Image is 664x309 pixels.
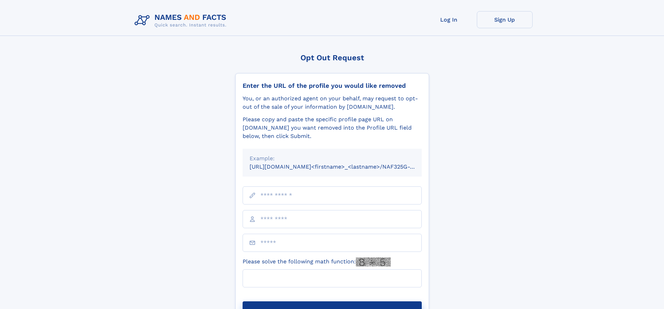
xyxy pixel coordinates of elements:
[477,11,533,28] a: Sign Up
[132,11,232,30] img: Logo Names and Facts
[243,82,422,90] div: Enter the URL of the profile you would like removed
[243,115,422,140] div: Please copy and paste the specific profile page URL on [DOMAIN_NAME] you want removed into the Pr...
[243,257,391,266] label: Please solve the following math function:
[250,163,435,170] small: [URL][DOMAIN_NAME]<firstname>_<lastname>/NAF325G-xxxxxxxx
[235,53,429,62] div: Opt Out Request
[243,94,422,111] div: You, or an authorized agent on your behalf, may request to opt-out of the sale of your informatio...
[421,11,477,28] a: Log In
[250,154,415,163] div: Example:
